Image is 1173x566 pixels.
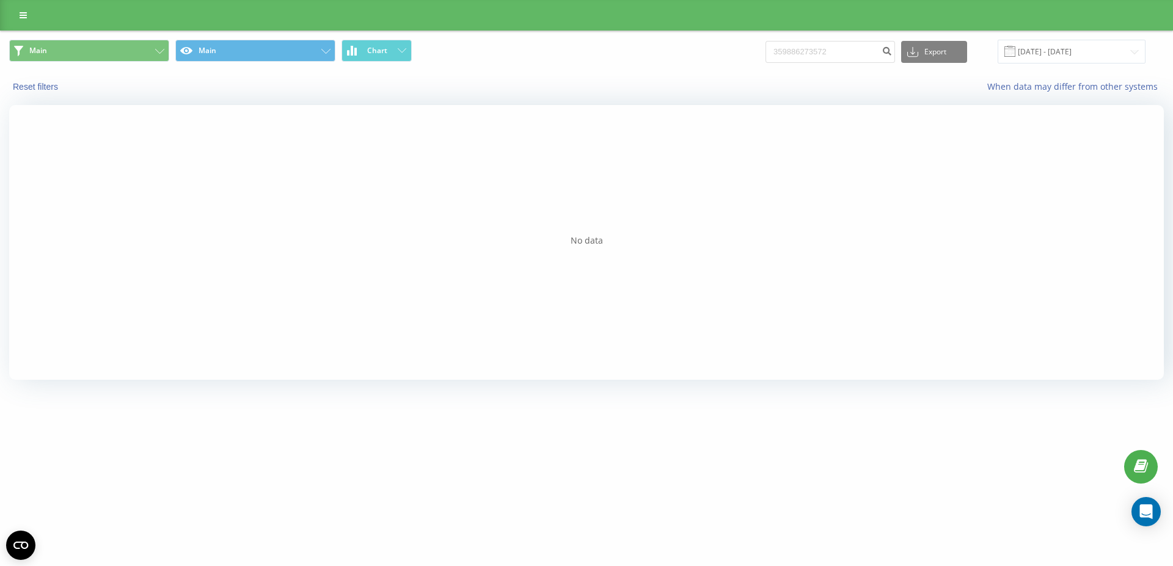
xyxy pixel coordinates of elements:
[9,40,169,62] button: Main
[987,81,1164,92] a: When data may differ from other systems
[9,234,1164,247] div: No data
[901,41,967,63] button: Export
[1131,497,1161,526] div: Open Intercom Messenger
[766,41,895,63] input: Search by number
[342,40,412,62] button: Chart
[175,40,335,62] button: Main
[9,81,64,92] button: Reset filters
[367,46,387,55] span: Chart
[6,531,35,560] button: Open CMP widget
[29,46,47,56] span: Main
